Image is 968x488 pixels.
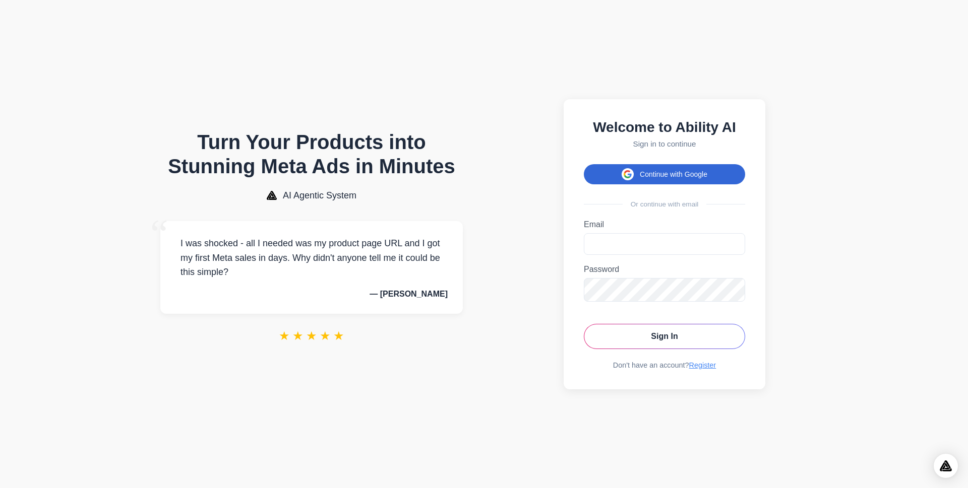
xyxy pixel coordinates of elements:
span: ★ [292,329,304,343]
label: Password [584,265,745,274]
label: Email [584,220,745,229]
p: Sign in to continue [584,140,745,148]
span: ★ [333,329,344,343]
h2: Welcome to Ability AI [584,119,745,135]
div: Don't have an account? [584,361,745,369]
button: Sign In [584,324,745,349]
button: Continue with Google [584,164,745,184]
img: AI Agentic System Logo [267,191,277,200]
h1: Turn Your Products into Stunning Meta Ads in Minutes [160,130,463,178]
p: I was shocked - all I needed was my product page URL and I got my first Meta sales in days. Why d... [175,236,448,280]
span: ★ [320,329,331,343]
div: Open Intercom Messenger [934,454,958,478]
div: Or continue with email [584,200,745,208]
p: — [PERSON_NAME] [175,290,448,299]
span: “ [150,211,168,257]
span: ★ [279,329,290,343]
span: AI Agentic System [283,190,356,201]
span: ★ [306,329,317,343]
a: Register [689,361,716,369]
